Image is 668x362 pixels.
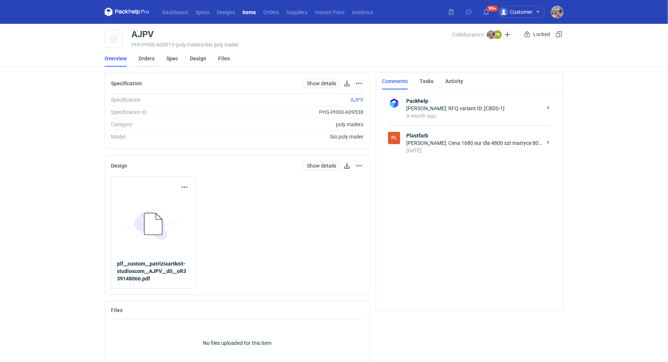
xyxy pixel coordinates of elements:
[493,30,502,39] figcaption: PB
[111,121,212,128] div: Category
[343,79,352,88] button: Download specification
[260,7,283,16] a: Orders
[174,42,204,48] span: • poly mailers
[131,42,452,48] div: PHI-PH00-A09013
[388,97,400,109] img: Packhelp
[204,42,239,48] span: • bio poly mailer
[212,133,363,140] div: bio poly mailer
[139,50,155,67] a: Orders
[551,6,563,18] img: Michał Palasek
[406,112,542,120] div: A month ago
[117,261,187,282] strong: plf__custom__patriziaartknit-studioscom__AJPV__d0__oR339148066.pdf
[406,105,542,112] div: [PERSON_NAME]: RFQ variant ID: [CBDS-1]
[452,32,484,38] span: Collaborators
[111,163,127,169] h2: Design
[212,121,363,128] div: poly mailers
[218,50,230,67] a: Files
[388,132,400,144] div: Plastfarb
[445,73,463,89] a: Activity
[498,6,551,18] button: Customer
[388,132,400,144] figcaption: Pl
[343,161,352,170] a: Download design
[354,161,363,170] button: Actions
[180,183,189,192] button: Actions
[166,50,178,67] a: Spec
[111,307,123,313] h2: Files
[212,108,363,116] div: PHS-PH00-A09538
[111,108,212,116] div: Specification ID
[503,30,512,39] button: Edit collaborators
[499,7,532,16] div: Customer
[348,7,377,16] a: Analytics
[105,50,127,67] a: Overview
[487,30,496,39] img: Michał Palasek
[480,6,492,18] button: 99+
[554,30,563,39] button: Duplicate Item
[159,7,192,16] a: Dashboard
[350,97,363,103] a: AJPV
[117,260,189,283] a: plf__custom__patriziaartknit-studioscom__AJPV__d0__oR339148066.pdf
[192,7,213,16] a: Specs
[406,132,542,139] strong: Plastfarb
[406,147,542,154] div: [DATE]
[406,97,542,105] strong: Packhelp
[190,50,206,67] a: Design
[111,133,212,140] div: Model
[420,73,433,89] a: Tasks
[382,73,408,89] a: Comments
[283,7,311,16] a: Suppliers
[303,79,340,88] a: Show details
[406,139,542,147] div: [PERSON_NAME]: Cena 1680 eur dla 4800 szt matryce 80Eur. Druk bez znaczka certyfikatu.
[239,7,260,16] a: Items
[111,96,212,104] div: Specification
[111,80,142,86] h2: Specification
[303,161,340,170] a: Show details
[311,7,348,16] a: Instant Price
[354,79,363,88] button: Actions
[523,30,551,39] div: Locked
[203,339,271,347] p: No files uploaded for this item
[213,7,239,16] a: Designs
[105,7,149,16] svg: Packhelp Pro
[131,30,154,39] div: AJPV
